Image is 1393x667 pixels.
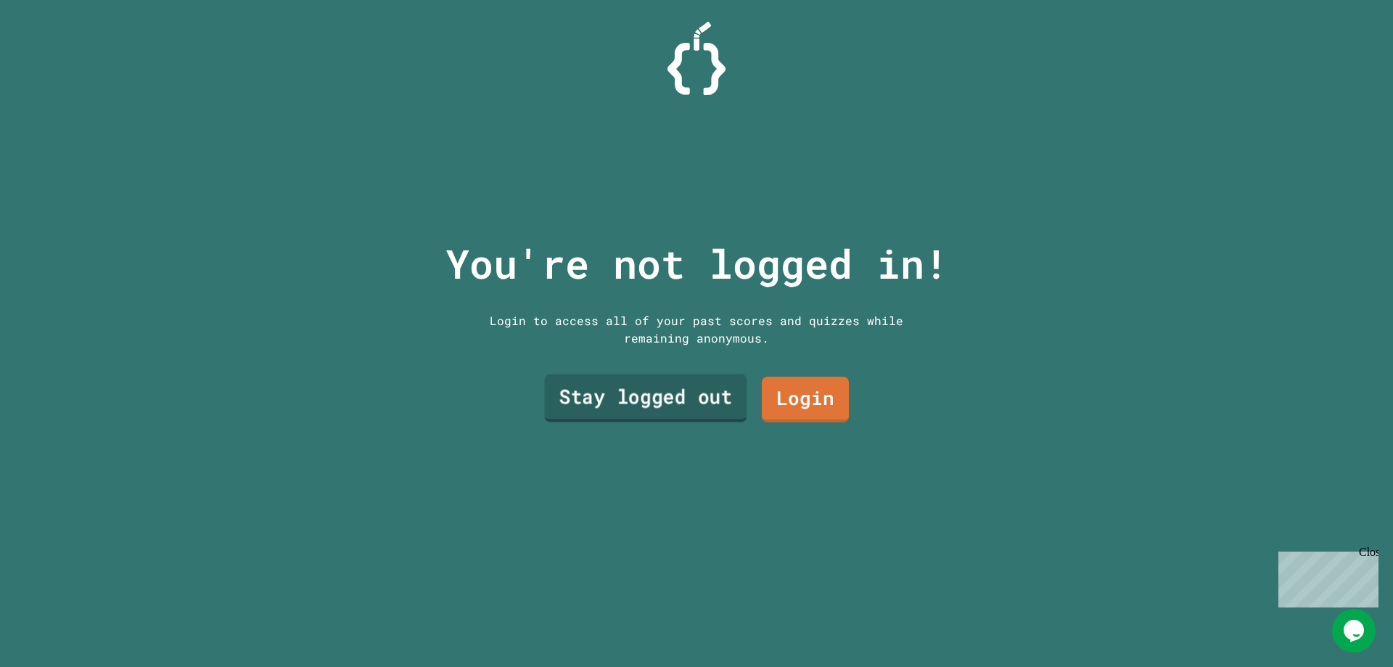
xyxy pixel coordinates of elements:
img: Logo.svg [667,22,726,95]
iframe: chat widget [1273,546,1378,607]
a: Login [762,377,849,422]
div: Login to access all of your past scores and quizzes while remaining anonymous. [479,312,914,347]
a: Stay logged out [545,375,747,422]
iframe: chat widget [1332,609,1378,652]
div: Chat with us now!Close [6,6,100,92]
p: You're not logged in! [445,234,948,294]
